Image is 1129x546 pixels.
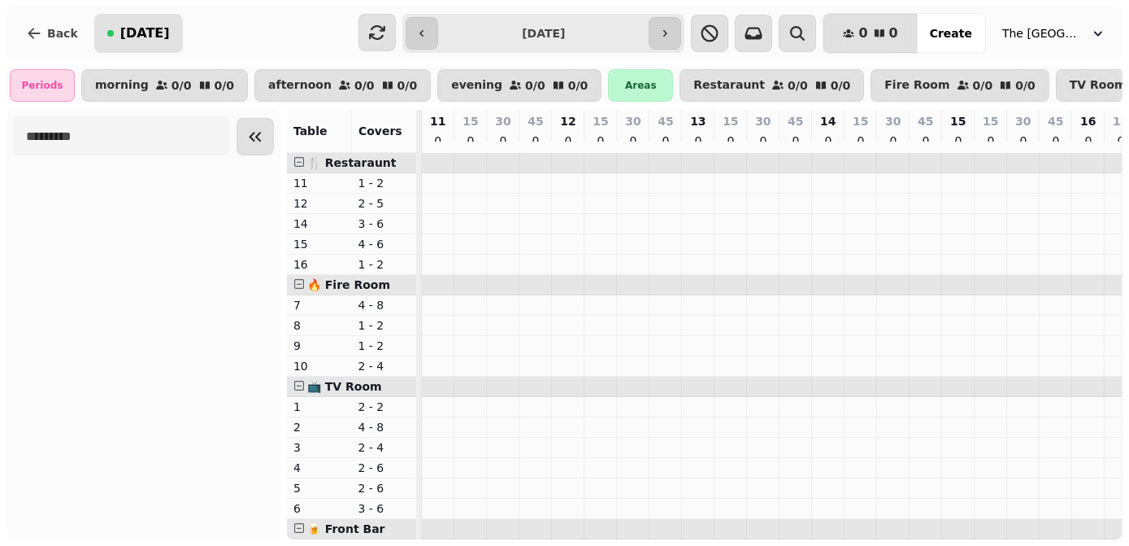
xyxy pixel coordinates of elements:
p: 15 [950,113,966,129]
p: 0 [659,133,672,149]
p: 0 / 0 [215,80,235,91]
p: 2 - 4 [358,358,410,374]
span: Table [293,124,328,138]
p: 0 [952,133,965,149]
p: 0 / 0 [831,80,851,91]
button: Fire Room0/00/0 [871,69,1049,102]
p: 8 [293,317,345,334]
span: Create [930,28,972,39]
p: 0 [432,133,445,149]
p: 0 [1017,133,1030,149]
p: 0 / 0 [172,80,192,91]
p: 0 [1082,133,1095,149]
p: 11 [293,175,345,191]
p: 11 [430,113,445,129]
p: 0 [984,133,997,149]
p: evening [451,79,502,92]
p: 14 [820,113,836,129]
span: Covers [358,124,402,138]
p: 4 - 8 [358,419,410,435]
p: 7 [293,297,345,313]
p: 0 [594,133,607,149]
p: 9 [293,338,345,354]
p: 0 [789,133,802,149]
p: Restaraunt [693,79,765,92]
p: 2 - 4 [358,439,410,456]
p: 15 [1113,113,1128,129]
span: 🔥 Fire Room [307,278,390,291]
span: 0 [889,27,898,40]
p: 0 / 0 [354,80,375,91]
p: 0 / 0 [1015,80,1036,91]
p: 0 [1114,133,1127,149]
p: 15 [723,113,738,129]
span: Back [47,28,78,39]
p: Fire Room [884,79,949,92]
p: 4 - 6 [358,236,410,252]
p: 0 [757,133,770,149]
p: 2 [293,419,345,435]
p: 4 [293,460,345,476]
span: 0 [858,27,867,40]
p: afternoon [268,79,332,92]
p: 2 - 2 [358,399,410,415]
p: morning [95,79,149,92]
p: 30 [495,113,510,129]
p: 0 / 0 [973,80,993,91]
p: 1 [293,399,345,415]
p: 0 [919,133,932,149]
p: 2 - 5 [358,195,410,212]
p: 0 [887,133,900,149]
p: 12 [560,113,575,129]
p: 13 [690,113,706,129]
p: 45 [528,113,543,129]
button: Create [917,14,985,53]
p: 0 [692,133,705,149]
p: 45 [788,113,803,129]
span: 📺 TV Room [307,380,382,393]
p: 3 - 6 [358,500,410,517]
p: 0 [464,133,477,149]
p: 0 / 0 [788,80,808,91]
p: 0 [854,133,867,149]
p: 1 - 2 [358,175,410,191]
p: 0 [529,133,542,149]
p: 10 [293,358,345,374]
p: 0 [562,133,575,149]
p: 15 [853,113,868,129]
button: Restaraunt0/00/0 [680,69,864,102]
button: Back [13,14,91,53]
p: 15 [983,113,998,129]
span: 🍴 Restaraunt [307,156,397,169]
p: 30 [625,113,640,129]
p: 0 / 0 [568,80,588,91]
p: 15 [293,236,345,252]
button: 00 [823,14,917,53]
button: Collapse sidebar [237,118,274,155]
p: 15 [462,113,478,129]
p: 3 - 6 [358,216,410,232]
span: 🍺 Front Bar [307,522,385,535]
p: 4 - 8 [358,297,410,313]
p: 2 - 6 [358,460,410,476]
p: 3 [293,439,345,456]
p: 45 [918,113,933,129]
p: 12 [293,195,345,212]
p: 45 [1048,113,1063,129]
p: 5 [293,480,345,496]
span: The [GEOGRAPHIC_DATA] [1002,25,1083,41]
p: 30 [885,113,901,129]
p: 16 [1080,113,1096,129]
p: 6 [293,500,345,517]
p: 45 [658,113,673,129]
p: 0 [724,133,737,149]
p: 16 [293,256,345,273]
p: 1 - 2 [358,317,410,334]
span: [DATE] [120,27,170,40]
button: [DATE] [94,14,183,53]
button: The [GEOGRAPHIC_DATA] [992,19,1116,48]
p: 0 [497,133,510,149]
p: 30 [1015,113,1031,129]
p: 0 / 0 [525,80,545,91]
p: 1 - 2 [358,338,410,354]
